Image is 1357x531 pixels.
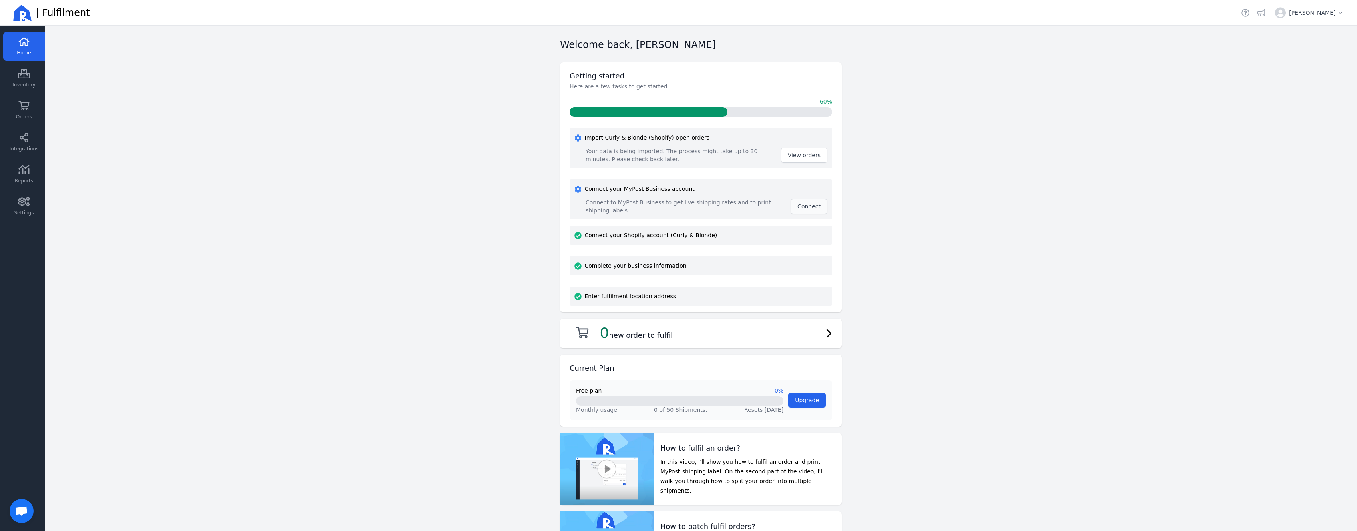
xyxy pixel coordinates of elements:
span: Settings [14,210,34,216]
button: Connect [791,199,827,214]
span: | Fulfilment [36,6,90,19]
span: 0 [600,325,609,341]
h3: Connect your MyPost Business account [574,184,827,194]
h3: Connect your Shopify account (Curly & Blonde) [574,230,827,240]
span: 60% [820,98,832,106]
span: Integrations [10,146,38,152]
h3: Enter fulfilment location address [574,291,827,301]
h2: Getting started [570,70,624,82]
span: Resets [DATE] [744,407,783,413]
span: Free plan [576,387,602,395]
span: Upgrade [795,397,819,403]
button: View orders [781,148,827,163]
span: Orders [16,114,32,120]
span: Home [17,50,31,56]
h2: Welcome back, [PERSON_NAME] [560,38,716,51]
img: Ricemill Logo [13,3,32,22]
h3: Import Curly & Blonde (Shopify) open orders [574,133,827,142]
span: Monthly usage [576,406,617,414]
button: [PERSON_NAME] [1272,4,1347,22]
span: [PERSON_NAME] [1289,9,1344,17]
h2: new order to fulfil [600,325,673,341]
span: Here are a few tasks to get started. [570,83,669,90]
p: In this video, I'll show you how to fulfil an order and print MyPost shipping label. On the secon... [660,457,835,495]
span: 0% [775,387,783,395]
span: Connect [797,203,821,210]
span: Your data is being imported. The process might take up to 30 minutes. Please check back later. [586,147,776,163]
button: Upgrade [788,393,826,408]
span: 0 of 50 Shipments. [654,407,707,413]
span: Inventory [12,82,35,88]
h2: Current Plan [570,363,614,374]
a: Open chat [10,499,34,523]
h2: How to fulfil an order? [660,443,835,454]
span: Connect to MyPost Business to get live shipping rates and to print shipping labels. [586,198,786,214]
span: Reports [15,178,33,184]
a: Helpdesk [1240,7,1251,18]
span: View orders [788,152,821,158]
h3: Complete your business information [574,261,827,271]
